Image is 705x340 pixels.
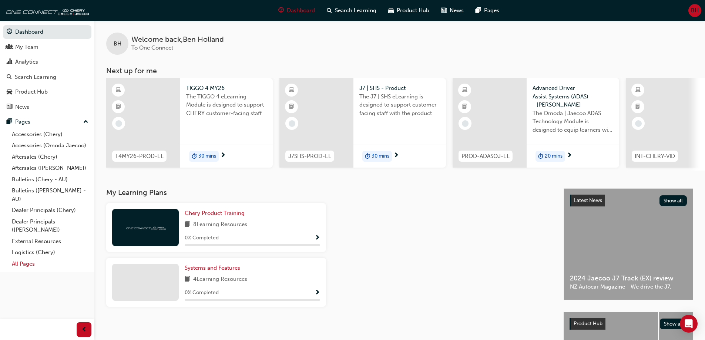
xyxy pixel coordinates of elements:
span: learningResourceType_ELEARNING-icon [116,85,121,95]
button: DashboardMy TeamAnalyticsSearch LearningProduct HubNews [3,24,91,115]
button: Pages [3,115,91,129]
span: people-icon [7,44,12,51]
span: pages-icon [7,119,12,125]
span: up-icon [83,117,88,127]
a: Bulletins ([PERSON_NAME] - AU) [9,185,91,205]
span: News [450,6,464,15]
span: pages-icon [476,6,481,15]
button: Show Progress [315,288,320,297]
a: News [3,100,91,114]
div: News [15,103,29,111]
span: learningRecordVerb_NONE-icon [289,120,295,127]
span: next-icon [220,152,226,159]
span: Systems and Features [185,265,240,271]
span: next-icon [393,152,399,159]
span: The J7 | SHS eLearning is designed to support customer facing staff with the product and sales in... [359,92,440,118]
span: search-icon [327,6,332,15]
div: Analytics [15,58,38,66]
span: booktick-icon [635,102,641,112]
a: news-iconNews [435,3,470,18]
a: Dealer Principals ([PERSON_NAME]) [9,216,91,236]
span: booktick-icon [289,102,294,112]
span: search-icon [7,74,12,81]
div: Pages [15,118,30,126]
span: To One Connect [131,44,173,51]
div: Search Learning [15,73,56,81]
span: PROD-ADASOJ-EL [461,152,510,161]
span: learningRecordVerb_NONE-icon [635,120,642,127]
a: search-iconSearch Learning [321,3,382,18]
span: car-icon [388,6,394,15]
span: Pages [484,6,499,15]
a: External Resources [9,236,91,247]
a: Dashboard [3,25,91,39]
div: Product Hub [15,88,48,96]
img: oneconnect [125,224,166,231]
span: learningResourceType_ELEARNING-icon [462,85,467,95]
span: next-icon [567,152,572,159]
a: pages-iconPages [470,3,505,18]
span: TIGGO 4 MY26 [186,84,267,92]
span: Advanced Driver Assist Systems (ADAS) - [PERSON_NAME] [533,84,613,109]
span: 8 Learning Resources [193,220,247,229]
span: booktick-icon [462,102,467,112]
button: Show all [660,319,688,329]
span: 2024 Jaecoo J7 Track (EX) review [570,274,687,283]
span: news-icon [441,6,447,15]
span: prev-icon [81,325,87,334]
img: oneconnect [4,3,89,18]
a: PROD-ADASOJ-ELAdvanced Driver Assist Systems (ADAS) - [PERSON_NAME]The Omoda | Jaecoo ADAS Techno... [453,78,619,168]
a: J7SHS-PROD-ELJ7 | SHS - ProductThe J7 | SHS eLearning is designed to support customer facing staf... [279,78,446,168]
a: Systems and Features [185,264,243,272]
span: 20 mins [545,152,563,161]
span: The Omoda | Jaecoo ADAS Technology Module is designed to equip learners with essential knowledge ... [533,109,613,134]
a: Accessories (Omoda Jaecoo) [9,140,91,151]
span: INT-CHERY-VID [635,152,675,161]
span: learningRecordVerb_NONE-icon [462,120,469,127]
span: Dashboard [287,6,315,15]
span: Welcome back , Ben Holland [131,36,224,44]
button: BH [688,4,701,17]
span: 30 mins [198,152,216,161]
div: My Team [15,43,38,51]
span: Product Hub [397,6,429,15]
a: Latest NewsShow all [570,195,687,206]
span: Show Progress [315,290,320,296]
a: Product HubShow all [570,318,687,330]
a: Bulletins (Chery - AU) [9,174,91,185]
div: Open Intercom Messenger [680,315,698,333]
span: Search Learning [335,6,376,15]
span: NZ Autocar Magazine - We drive the J7. [570,283,687,291]
span: chart-icon [7,59,12,65]
a: Logistics (Chery) [9,247,91,258]
a: Aftersales (Chery) [9,151,91,163]
span: 4 Learning Resources [193,275,247,284]
h3: Next up for me [94,67,705,75]
span: learningRecordVerb_NONE-icon [115,120,122,127]
span: book-icon [185,275,190,284]
span: guage-icon [278,6,284,15]
span: J7SHS-PROD-EL [288,152,331,161]
a: Dealer Principals (Chery) [9,205,91,216]
span: news-icon [7,104,12,111]
span: T4MY26-PROD-EL [115,152,164,161]
a: Accessories (Chery) [9,129,91,140]
span: BH [691,6,699,15]
a: All Pages [9,258,91,270]
span: J7 | SHS - Product [359,84,440,92]
span: BH [114,40,121,48]
span: learningResourceType_ELEARNING-icon [289,85,294,95]
span: duration-icon [192,152,197,161]
a: Analytics [3,55,91,69]
span: book-icon [185,220,190,229]
a: T4MY26-PROD-ELTIGGO 4 MY26The TIGGO 4 eLearning Module is designed to support CHERY customer-faci... [106,78,273,168]
a: Search Learning [3,70,91,84]
span: Latest News [574,197,602,203]
span: duration-icon [365,152,370,161]
a: guage-iconDashboard [272,3,321,18]
a: car-iconProduct Hub [382,3,435,18]
h3: My Learning Plans [106,188,552,197]
a: My Team [3,40,91,54]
